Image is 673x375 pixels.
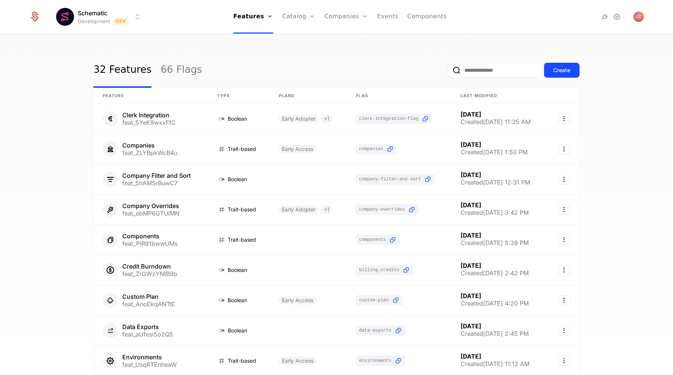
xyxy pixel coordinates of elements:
[94,88,208,104] th: Feature
[553,66,570,74] div: Create
[113,18,129,25] span: Dev
[208,88,270,104] th: Type
[558,356,570,366] button: Select action
[93,53,151,88] a: 32 Features
[544,63,580,78] button: Create
[78,9,107,18] span: Schematic
[558,114,570,124] button: Select action
[558,235,570,245] button: Select action
[78,18,110,25] div: Development
[58,9,142,25] button: Select environment
[558,265,570,275] button: Select action
[558,295,570,305] button: Select action
[633,12,644,22] button: Open user button
[160,53,202,88] a: 66 Flags
[558,326,570,335] button: Select action
[452,88,547,104] th: Last Modified
[56,8,74,26] img: Schematic
[600,12,609,21] a: Integrations
[270,88,347,104] th: Plans
[347,88,452,104] th: Flag
[633,12,644,22] img: Cole Chrzan
[558,174,570,184] button: Select action
[558,205,570,214] button: Select action
[612,12,621,21] a: Settings
[558,144,570,154] button: Select action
